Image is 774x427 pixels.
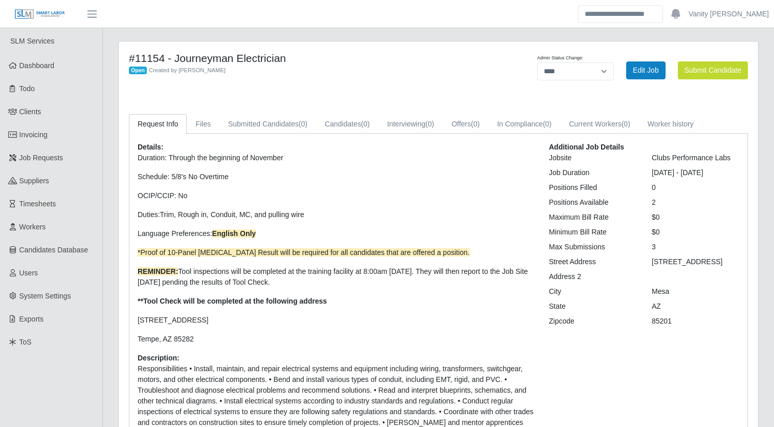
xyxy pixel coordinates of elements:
a: Files [187,114,219,134]
div: Zipcode [541,316,644,327]
b: Description: [138,354,180,362]
span: Exports [19,315,43,323]
a: Current Workers [560,114,639,134]
span: (0) [361,120,370,128]
span: System Settings [19,292,71,300]
a: Candidates [316,114,379,134]
b: Details: [138,143,164,151]
span: Timesheets [19,200,56,208]
div: 85201 [644,316,747,327]
span: Created by [PERSON_NAME] [149,67,226,73]
input: Search [578,5,663,23]
span: REMINDER: [138,267,178,275]
p: Tool inspections will be completed at the training facility at 8:00am [DATE]. They will then repo... [138,266,534,288]
span: Suppliers [19,177,49,185]
a: Interviewing [379,114,443,134]
span: Workers [19,223,46,231]
div: State [541,301,644,312]
span: English Only [212,229,256,238]
a: Offers [443,114,489,134]
span: Candidates Database [19,246,89,254]
p: Tempe, AZ 85282 [138,334,534,345]
div: Max Submissions [541,242,644,252]
div: Job Duration [541,167,644,178]
a: Worker history [639,114,702,134]
div: Maximum Bill Rate [541,212,644,223]
span: (0) [471,120,480,128]
p: OCIP/CCIP: No [138,190,534,201]
a: In Compliance [489,114,561,134]
a: Submitted Candidates [219,114,316,134]
span: Trim, Rough in, Conduit, MC, and pulling wire [160,210,304,219]
div: Clubs Performance Labs [644,153,747,163]
span: (0) [543,120,551,128]
div: [DATE] - [DATE] [644,167,747,178]
span: (0) [622,120,630,128]
div: 2 [644,197,747,208]
p: [STREET_ADDRESS] [138,315,534,326]
p: Schedule: 5/8's No Overtime [138,172,534,182]
div: [STREET_ADDRESS] [644,257,747,267]
div: City [541,286,644,297]
div: Street Address [541,257,644,267]
a: Edit Job [626,61,666,79]
p: Language Preferences: [138,228,534,239]
b: Additional Job Details [549,143,624,151]
span: Open [129,67,147,75]
span: (0) [299,120,307,128]
div: Positions Available [541,197,644,208]
div: AZ [644,301,747,312]
strong: **Tool Check will be completed at the following address [138,297,327,305]
div: 3 [644,242,747,252]
h4: #11154 - Journeyman Electrician [129,52,483,65]
p: Duration: Through the beginning of November [138,153,534,163]
img: SLM Logo [14,9,65,20]
div: 0 [644,182,747,193]
span: SLM Services [10,37,54,45]
span: Job Requests [19,154,63,162]
div: Positions Filled [541,182,644,193]
span: Invoicing [19,131,48,139]
span: ToS [19,338,32,346]
span: Users [19,269,38,277]
p: Duties: [138,209,534,220]
div: Mesa [644,286,747,297]
div: Minimum Bill Rate [541,227,644,238]
span: *Proof of 10-Panel [MEDICAL_DATA] Result will be required for all candidates that are offered a p... [138,248,470,257]
a: Request Info [129,114,187,134]
span: Todo [19,84,35,93]
span: Clients [19,108,41,116]
div: Address 2 [541,271,644,282]
a: Vanity [PERSON_NAME] [689,9,769,19]
div: $0 [644,212,747,223]
button: Submit Candidate [678,61,748,79]
div: $0 [644,227,747,238]
span: (0) [426,120,434,128]
label: Admin Status Change: [537,55,583,62]
span: Dashboard [19,61,55,70]
div: Jobsite [541,153,644,163]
